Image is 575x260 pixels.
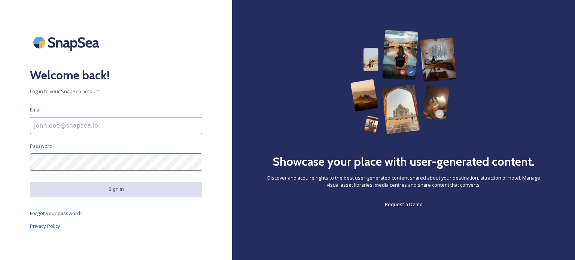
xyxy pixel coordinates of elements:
a: Forgot your password? [30,209,202,218]
span: Privacy Policy [30,223,60,229]
span: Email [30,106,42,113]
img: 63b42ca75bacad526042e722_Group%20154-p-800.png [350,30,457,134]
a: Privacy Policy [30,221,202,230]
span: Password [30,143,52,150]
h2: Welcome back! [30,66,202,84]
input: john.doe@snapsea.io [30,117,202,134]
span: Discover and acquire rights to the best user-generated content shared about your destination, att... [262,174,545,189]
button: Sign in [30,182,202,196]
span: Forgot your password? [30,210,83,217]
span: Log in to your SnapSea account [30,88,202,95]
h2: Showcase your place with user-generated content. [273,153,535,171]
a: Request a Demo [385,200,423,209]
img: SnapSea Logo [30,30,105,55]
span: Request a Demo [385,201,423,208]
